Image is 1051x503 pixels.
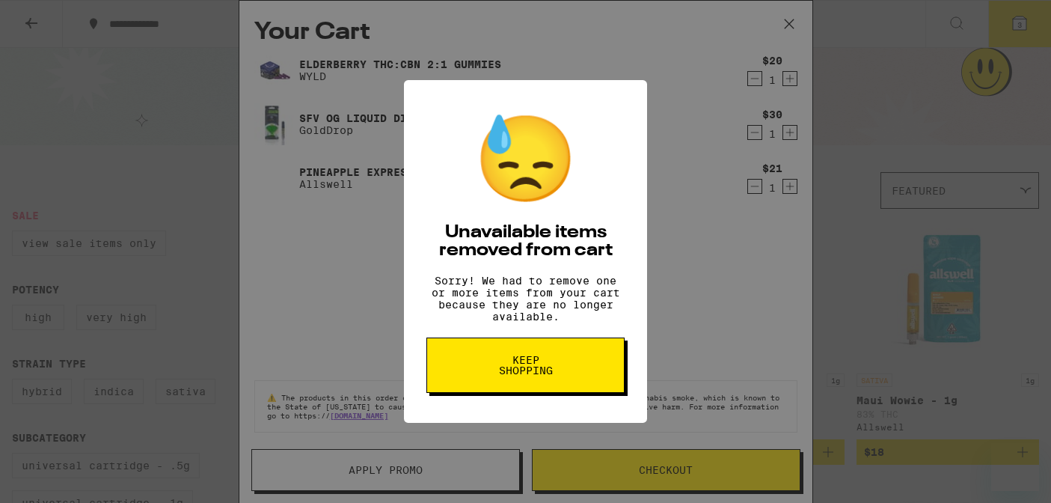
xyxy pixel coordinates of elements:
[426,224,625,260] h2: Unavailable items removed from cart
[426,275,625,323] p: Sorry! We had to remove one or more items from your cart because they are no longer available.
[426,338,625,393] button: Keep Shopping
[991,443,1039,491] iframe: Button to launch messaging window
[474,110,578,209] div: 😓
[487,355,564,376] span: Keep Shopping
